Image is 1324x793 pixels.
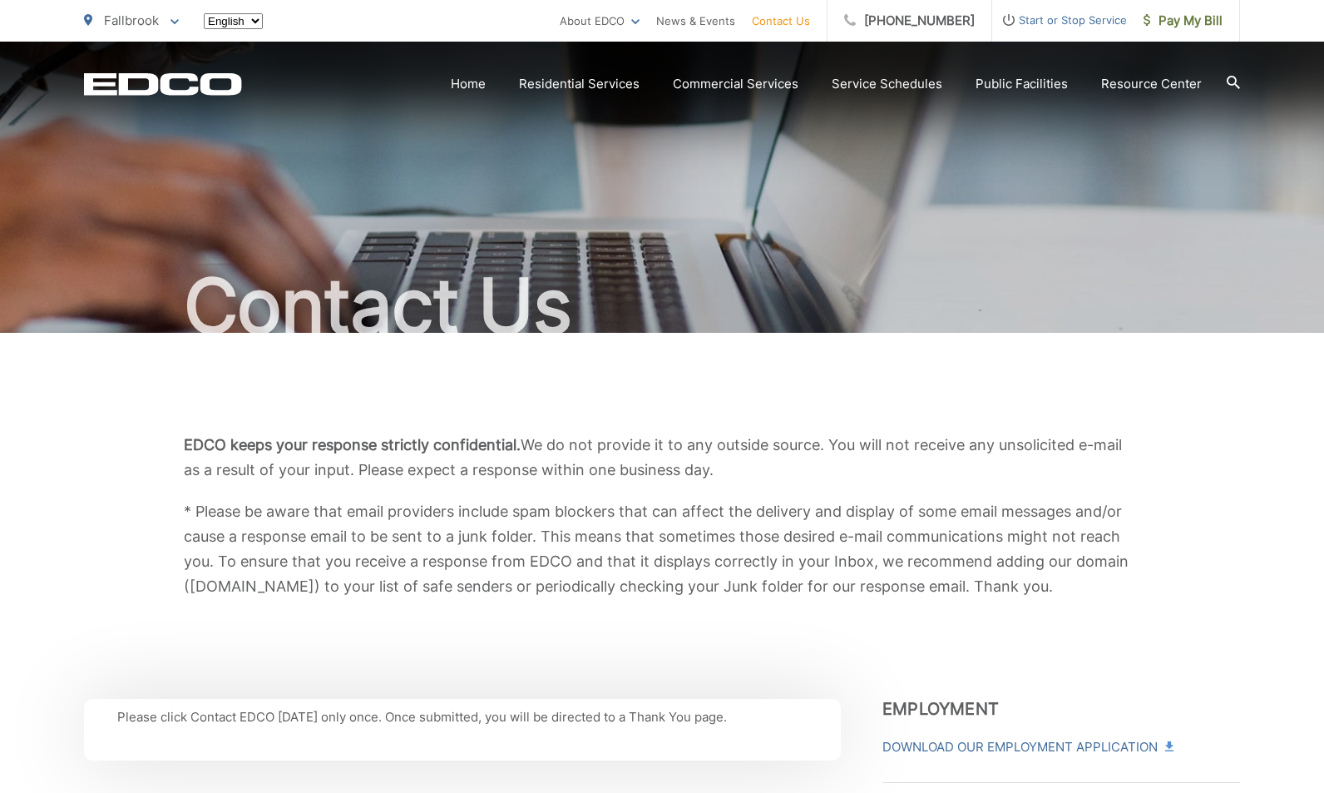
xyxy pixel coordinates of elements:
p: * Please be aware that email providers include spam blockers that can affect the delivery and dis... [184,499,1140,599]
a: Residential Services [519,74,640,94]
select: Select a language [204,13,263,29]
a: Download Our Employment Application [882,737,1172,757]
a: News & Events [656,11,735,31]
a: Contact Us [752,11,810,31]
b: EDCO keeps your response strictly confidential. [184,436,521,453]
h1: Contact Us [84,265,1240,348]
a: Resource Center [1101,74,1202,94]
p: Please click Contact EDCO [DATE] only once. Once submitted, you will be directed to a Thank You p... [117,707,808,727]
a: Service Schedules [832,74,942,94]
span: Pay My Bill [1144,11,1223,31]
h3: Employment [882,699,1240,719]
p: We do not provide it to any outside source. You will not receive any unsolicited e-mail as a resu... [184,433,1140,483]
a: Public Facilities [976,74,1068,94]
a: Home [451,74,486,94]
a: Commercial Services [673,74,798,94]
span: Fallbrook [104,12,159,28]
a: EDCD logo. Return to the homepage. [84,72,242,96]
a: About EDCO [560,11,640,31]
